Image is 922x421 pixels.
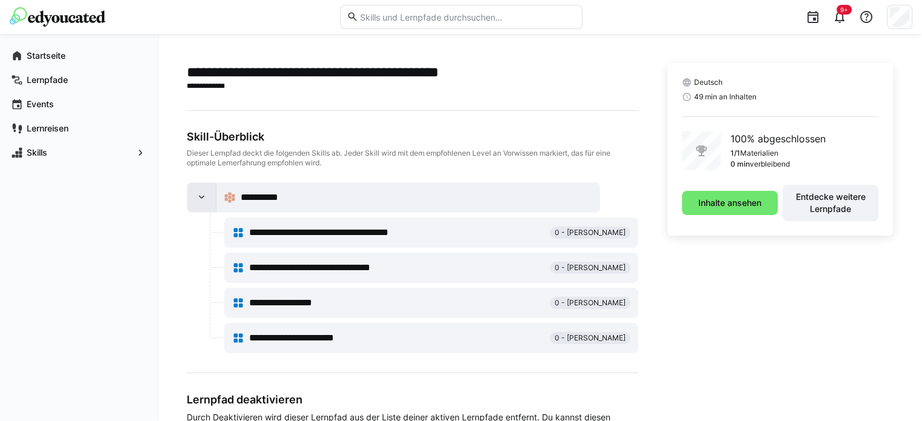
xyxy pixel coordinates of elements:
span: Deutsch [694,78,723,87]
p: verbleibend [750,159,790,169]
span: 0 - [PERSON_NAME] [555,298,626,308]
p: 100% abgeschlossen [730,131,826,146]
span: 0 - [PERSON_NAME] [555,228,626,237]
div: Skill-Überblick [187,130,638,144]
p: 0 min [730,159,750,169]
span: 0 - [PERSON_NAME] [555,263,626,273]
span: 9+ [840,6,848,13]
span: Entdecke weitere Lernpfade [789,191,872,215]
input: Skills und Lernpfade durchsuchen… [358,12,575,22]
p: 1/1 [730,148,740,158]
h3: Lernpfad deaktivieren [187,393,638,406]
p: Materialien [740,148,778,158]
span: Inhalte ansehen [697,197,763,209]
span: 0 - [PERSON_NAME] [555,333,626,343]
div: Dieser Lernpfad deckt die folgenden Skills ab. Jeder Skill wird mit dem empfohlenen Level an Vorw... [187,148,638,168]
button: Inhalte ansehen [682,191,778,215]
span: 49 min an Inhalten [694,92,757,102]
button: Entdecke weitere Lernpfade [783,185,878,221]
